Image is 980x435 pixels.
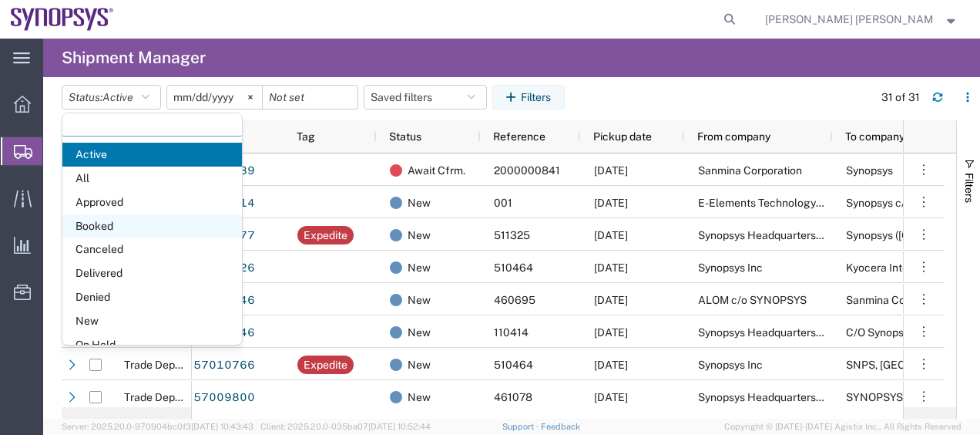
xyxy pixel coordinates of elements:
[62,191,242,214] span: Approved
[494,359,533,371] span: 510464
[62,261,242,285] span: Delivered
[62,238,242,261] span: Canceled
[193,386,256,410] a: 57009800
[846,164,893,177] span: Synopsys
[493,130,545,143] span: Reference
[494,229,530,241] span: 511325
[408,251,431,284] span: New
[62,39,206,77] h4: Shipment Manager
[408,381,431,413] span: New
[541,422,580,431] a: Feedback
[594,229,628,241] span: 10/02/2025
[846,294,950,306] span: Sanmina Corporation
[408,219,431,251] span: New
[494,391,532,403] span: 461078
[297,130,315,143] span: Tag
[62,309,242,333] span: New
[494,164,560,177] span: 2000000841
[62,285,242,309] span: Denied
[881,89,920,106] div: 31 of 31
[594,164,628,177] span: 10/03/2025
[389,130,421,143] span: Status
[494,197,512,209] span: 001
[594,261,628,274] span: 10/03/2025
[594,294,628,306] span: 10/06/2025
[408,349,431,381] span: New
[408,316,431,349] span: New
[193,353,256,378] a: 57010766
[502,422,541,431] a: Support
[494,326,529,339] span: 110414
[191,422,253,431] span: [DATE] 10:43:43
[594,197,628,209] span: 10/03/2025
[698,326,847,339] span: Synopsys Headquarters USSV
[304,226,347,244] div: Expedite
[304,356,347,374] div: Expedite
[845,130,904,143] span: To company
[765,11,934,28] span: Marilia de Melo Fernandes
[963,173,975,203] span: Filters
[260,422,431,431] span: Client: 2025.20.0-035ba07
[408,154,465,187] span: Await Cfrm.
[698,197,860,209] span: E-Elements Technology CO., LTD
[594,391,628,403] span: 10/02/2025
[698,391,847,403] span: Synopsys Headquarters USSV
[11,8,114,31] img: logo
[102,91,133,103] span: Active
[698,229,847,241] span: Synopsys Headquarters USSV
[408,187,431,219] span: New
[124,391,214,403] span: Trade Department
[408,284,431,316] span: New
[62,167,242,191] span: All
[62,214,242,238] span: Booked
[492,85,565,110] button: Filters
[368,422,431,431] span: [DATE] 10:52:44
[698,261,763,274] span: Synopsys Inc
[167,86,262,109] input: Not set
[594,326,628,339] span: 10/02/2025
[494,294,535,306] span: 460695
[698,164,802,177] span: Sanmina Corporation
[62,85,161,110] button: Status:Active
[62,422,253,431] span: Server: 2025.20.0-970904bc0f3
[124,359,214,371] span: Trade Department
[697,130,770,143] span: From company
[62,143,242,167] span: Active
[698,359,763,371] span: Synopsys Inc
[62,333,242,357] span: On Hold
[724,420,962,433] span: Copyright © [DATE]-[DATE] Agistix Inc., All Rights Reserved
[364,85,487,110] button: Saved filters
[698,294,807,306] span: ALOM c/o SYNOPSYS
[764,10,958,29] button: [PERSON_NAME] [PERSON_NAME]
[263,86,357,109] input: Not set
[593,130,652,143] span: Pickup date
[494,261,533,274] span: 510464
[594,359,628,371] span: 10/02/2025
[846,197,945,209] span: Synopsys c/o ALOM
[846,261,975,274] span: Kyocera International, Inc.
